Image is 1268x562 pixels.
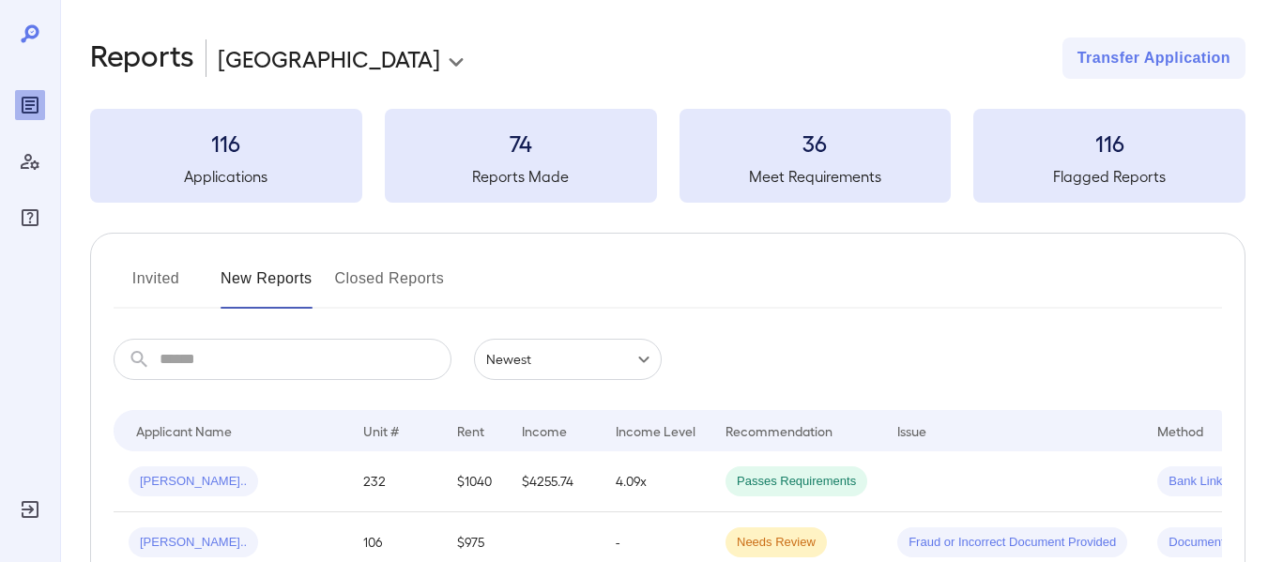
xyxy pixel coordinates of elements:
h5: Reports Made [385,165,657,188]
h3: 116 [973,128,1245,158]
div: Applicant Name [136,419,232,442]
span: Bank Link [1157,473,1233,491]
div: Issue [897,419,927,442]
div: Reports [15,90,45,120]
td: 4.09x [601,451,710,512]
div: Manage Users [15,146,45,176]
div: Method [1157,419,1203,442]
span: Fraud or Incorrect Document Provided [897,534,1127,552]
td: $1040 [442,451,507,512]
button: Closed Reports [335,264,445,309]
div: Income Level [616,419,695,442]
h3: 116 [90,128,362,158]
span: Passes Requirements [726,473,867,491]
button: New Reports [221,264,313,309]
button: Invited [114,264,198,309]
h2: Reports [90,38,194,79]
summary: 116Applications74Reports Made36Meet Requirements116Flagged Reports [90,109,1245,203]
div: Rent [457,419,487,442]
div: Newest [474,339,662,380]
span: Needs Review [726,534,827,552]
span: [PERSON_NAME].. [129,534,258,552]
div: FAQ [15,203,45,233]
span: [PERSON_NAME].. [129,473,258,491]
div: Recommendation [726,419,833,442]
h5: Applications [90,165,362,188]
p: [GEOGRAPHIC_DATA] [218,43,440,73]
h5: Meet Requirements [680,165,952,188]
td: $4255.74 [507,451,601,512]
div: Income [522,419,567,442]
h5: Flagged Reports [973,165,1245,188]
div: Log Out [15,494,45,524]
div: Unit # [363,419,399,442]
h3: 74 [385,128,657,158]
td: 232 [348,451,442,512]
h3: 36 [680,128,952,158]
button: Transfer Application [1062,38,1245,79]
